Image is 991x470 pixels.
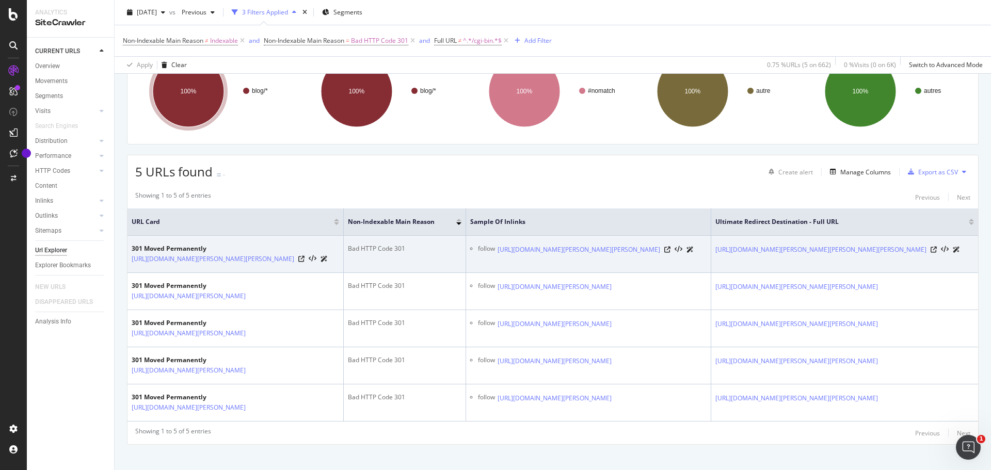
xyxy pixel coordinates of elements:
[478,393,495,403] div: follow
[756,87,771,94] text: autre
[123,36,203,45] span: Non-Indexable Main Reason
[53,61,79,68] div: Domaine
[35,297,103,307] a: DISAPPEARED URLS
[498,282,612,292] a: [URL][DOMAIN_NAME][PERSON_NAME]
[918,168,958,176] div: Export as CSV
[181,88,197,95] text: 100%
[351,34,408,48] span: Bad HTTP Code 301
[905,57,983,73] button: Switch to Advanced Mode
[35,17,106,29] div: SiteCrawler
[434,36,457,45] span: Full URL
[924,87,941,94] text: autres
[35,316,71,327] div: Analysis Info
[524,36,552,45] div: Add Filter
[132,281,279,290] div: 301 Moved Permanently
[675,246,682,253] button: View HTML Source
[132,365,246,376] a: [URL][DOMAIN_NAME][PERSON_NAME]
[35,282,76,293] a: NEW URLS
[223,170,225,179] div: -
[956,435,981,460] iframe: Intercom live chat
[470,217,691,226] span: Sample of Inlinks
[35,46,80,57] div: CURRENT URLS
[348,393,461,402] div: Bad HTTP Code 301
[35,76,68,87] div: Movements
[915,427,940,439] button: Previous
[117,60,125,68] img: tab_keywords_by_traffic_grey.svg
[27,27,117,35] div: Domaine: [DOMAIN_NAME]
[348,88,364,95] text: 100%
[35,106,97,117] a: Visits
[35,297,93,307] div: DISAPPEARED URLS
[135,46,297,136] svg: A chart.
[123,57,153,73] button: Apply
[957,191,970,203] button: Next
[249,36,260,45] button: and
[123,4,169,21] button: [DATE]
[458,36,462,45] span: ≠
[132,328,246,338] a: [URL][DOMAIN_NAME][PERSON_NAME]
[953,244,960,255] a: AI Url Details
[915,191,940,203] button: Previous
[132,254,294,264] a: [URL][DOMAIN_NAME][PERSON_NAME][PERSON_NAME]
[640,46,801,136] svg: A chart.
[715,356,878,366] a: [URL][DOMAIN_NAME][PERSON_NAME][PERSON_NAME]
[132,393,279,402] div: 301 Moved Permanently
[498,319,612,329] a: [URL][DOMAIN_NAME][PERSON_NAME]
[309,255,316,263] button: View HTML Source
[132,402,246,413] a: [URL][DOMAIN_NAME][PERSON_NAME]
[132,217,331,226] span: URL Card
[348,217,441,226] span: Non-Indexable Main Reason
[664,247,670,253] a: Visit Online Page
[853,88,869,95] text: 100%
[348,281,461,290] div: Bad HTTP Code 301
[715,319,878,329] a: [URL][DOMAIN_NAME][PERSON_NAME][PERSON_NAME]
[298,256,305,262] a: Visit Online Page
[35,121,88,132] a: Search Engines
[35,225,61,236] div: Sitemaps
[909,60,983,69] div: Switch to Advanced Mode
[420,87,436,94] text: blog/*
[132,244,328,253] div: 301 Moved Permanently
[346,36,349,45] span: =
[588,87,615,94] text: #nomatch
[915,429,940,437] div: Previous
[135,163,213,180] span: 5 URLs found
[228,4,300,21] button: 3 Filters Applied
[957,193,970,202] div: Next
[132,355,279,365] div: 301 Moved Permanently
[35,181,107,191] a: Content
[35,151,97,161] a: Performance
[35,136,97,147] a: Distribution
[132,318,279,328] div: 301 Moved Permanently
[333,8,362,17] span: Segments
[35,136,68,147] div: Distribution
[35,91,107,102] a: Segments
[915,193,940,202] div: Previous
[321,253,328,264] a: AI Url Details
[977,435,985,443] span: 1
[169,8,178,17] span: vs
[22,149,31,158] div: Tooltip anchor
[35,245,107,256] a: Url Explorer
[135,427,211,439] div: Showing 1 to 5 of 5 entries
[35,181,57,191] div: Content
[35,76,107,87] a: Movements
[137,8,157,17] span: 2025 Aug. 24th
[217,173,221,176] img: Equal
[178,8,206,17] span: Previous
[941,246,949,253] button: View HTML Source
[419,36,430,45] button: and
[498,356,612,366] a: [URL][DOMAIN_NAME][PERSON_NAME]
[35,282,66,293] div: NEW URLS
[807,46,969,136] svg: A chart.
[35,225,97,236] a: Sitemaps
[157,57,187,73] button: Clear
[35,61,60,72] div: Overview
[35,245,67,256] div: Url Explorer
[35,106,51,117] div: Visits
[303,46,465,136] div: A chart.
[35,166,70,176] div: HTTP Codes
[715,393,878,403] a: [URL][DOMAIN_NAME][PERSON_NAME][PERSON_NAME]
